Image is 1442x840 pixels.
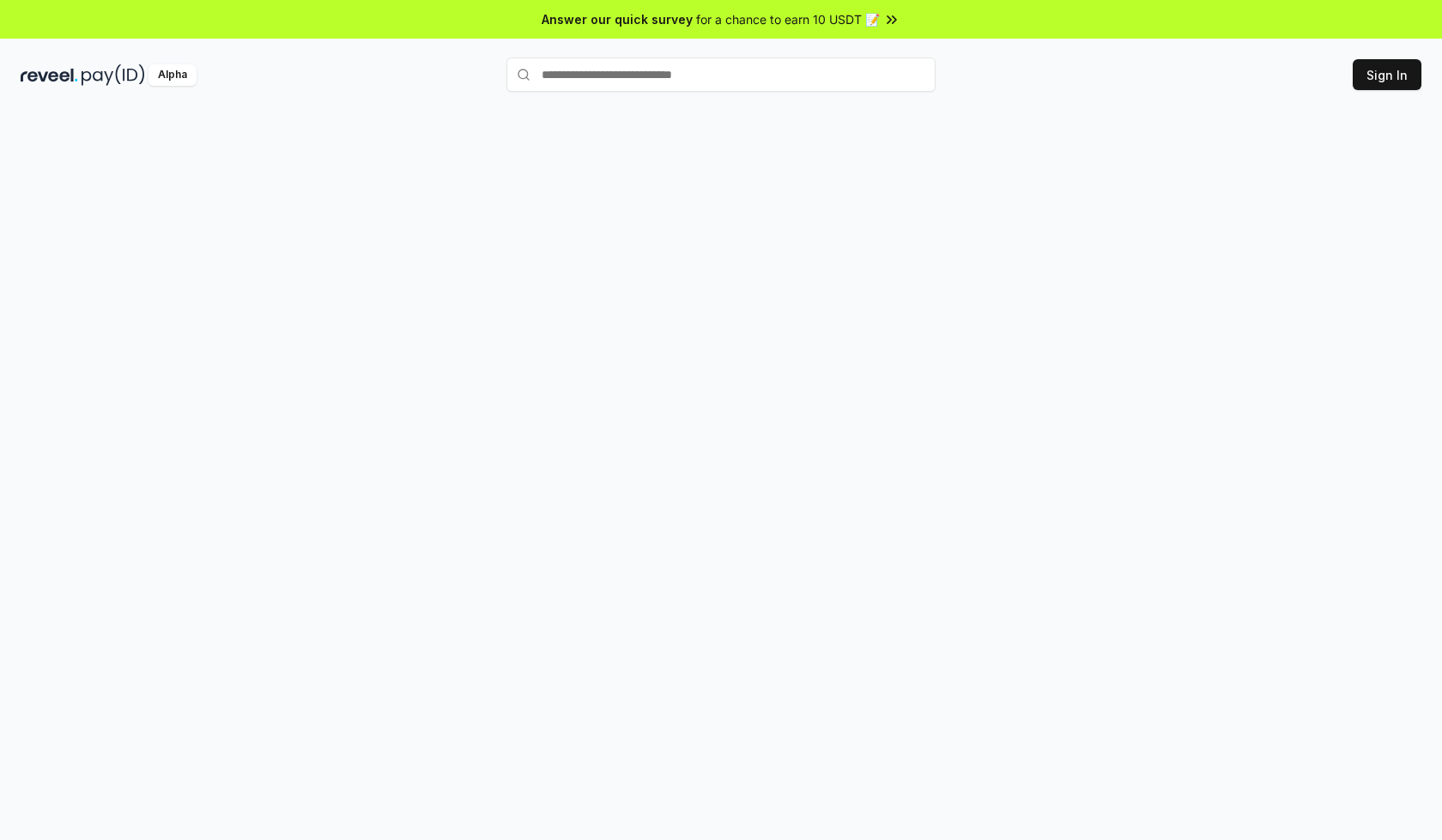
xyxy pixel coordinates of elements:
[1353,59,1421,90] button: Sign In
[696,10,880,28] span: for a chance to earn 10 USDT 📝
[542,10,693,28] span: Answer our quick survey
[148,64,197,86] div: Alpha
[82,64,145,86] img: pay_id
[21,64,78,86] img: reveel_dark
